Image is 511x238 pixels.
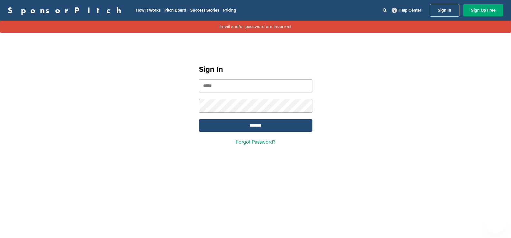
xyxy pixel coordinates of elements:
[485,212,506,233] iframe: Button to launch messaging window
[236,139,275,145] a: Forgot Password?
[199,64,312,75] h1: Sign In
[430,4,459,17] a: Sign In
[164,8,186,13] a: Pitch Board
[8,6,125,14] a: SponsorPitch
[463,4,503,16] a: Sign Up Free
[190,8,219,13] a: Success Stories
[390,6,423,14] a: Help Center
[223,8,236,13] a: Pricing
[136,8,161,13] a: How It Works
